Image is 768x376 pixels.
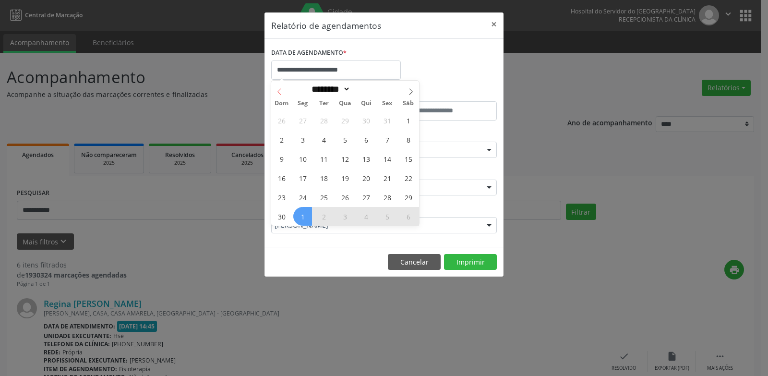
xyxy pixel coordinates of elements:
span: Dezembro 2, 2025 [314,207,333,226]
span: Outubro 29, 2025 [336,111,354,130]
span: Novembro 19, 2025 [336,169,354,187]
span: Outubro 31, 2025 [378,111,396,130]
span: Outubro 28, 2025 [314,111,333,130]
span: Dezembro 6, 2025 [399,207,418,226]
span: Novembro 10, 2025 [293,149,312,168]
span: Novembro 30, 2025 [272,207,291,226]
span: Novembro 17, 2025 [293,169,312,187]
span: Novembro 5, 2025 [336,130,354,149]
h5: Relatório de agendamentos [271,19,381,32]
span: Novembro 2, 2025 [272,130,291,149]
span: Novembro 11, 2025 [314,149,333,168]
span: Sex [377,100,398,107]
span: Outubro 26, 2025 [272,111,291,130]
span: Dezembro 5, 2025 [378,207,396,226]
span: Novembro 16, 2025 [272,169,291,187]
span: Novembro 1, 2025 [399,111,418,130]
label: DATA DE AGENDAMENTO [271,46,347,61]
button: Cancelar [388,254,441,270]
span: Seg [292,100,313,107]
span: Novembro 24, 2025 [293,188,312,206]
span: Novembro 28, 2025 [378,188,396,206]
span: Ter [313,100,335,107]
span: Novembro 23, 2025 [272,188,291,206]
span: Novembro 15, 2025 [399,149,418,168]
span: Novembro 27, 2025 [357,188,375,206]
span: Novembro 7, 2025 [378,130,396,149]
span: Novembro 6, 2025 [357,130,375,149]
span: Novembro 22, 2025 [399,169,418,187]
span: Outubro 27, 2025 [293,111,312,130]
span: Novembro 9, 2025 [272,149,291,168]
span: Novembro 25, 2025 [314,188,333,206]
span: Novembro 3, 2025 [293,130,312,149]
span: Novembro 8, 2025 [399,130,418,149]
span: Dom [271,100,292,107]
span: Qui [356,100,377,107]
span: Novembro 4, 2025 [314,130,333,149]
span: Novembro 20, 2025 [357,169,375,187]
span: Dezembro 4, 2025 [357,207,375,226]
button: Imprimir [444,254,497,270]
label: ATÉ [386,86,497,101]
select: Month [308,84,350,94]
span: Novembro 29, 2025 [399,188,418,206]
input: Year [350,84,382,94]
span: Qua [335,100,356,107]
span: Sáb [398,100,419,107]
span: Dezembro 3, 2025 [336,207,354,226]
span: Novembro 14, 2025 [378,149,396,168]
span: Novembro 13, 2025 [357,149,375,168]
span: Novembro 12, 2025 [336,149,354,168]
span: Novembro 18, 2025 [314,169,333,187]
span: Novembro 26, 2025 [336,188,354,206]
span: Dezembro 1, 2025 [293,207,312,226]
span: Novembro 21, 2025 [378,169,396,187]
button: Close [484,12,504,36]
span: Outubro 30, 2025 [357,111,375,130]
